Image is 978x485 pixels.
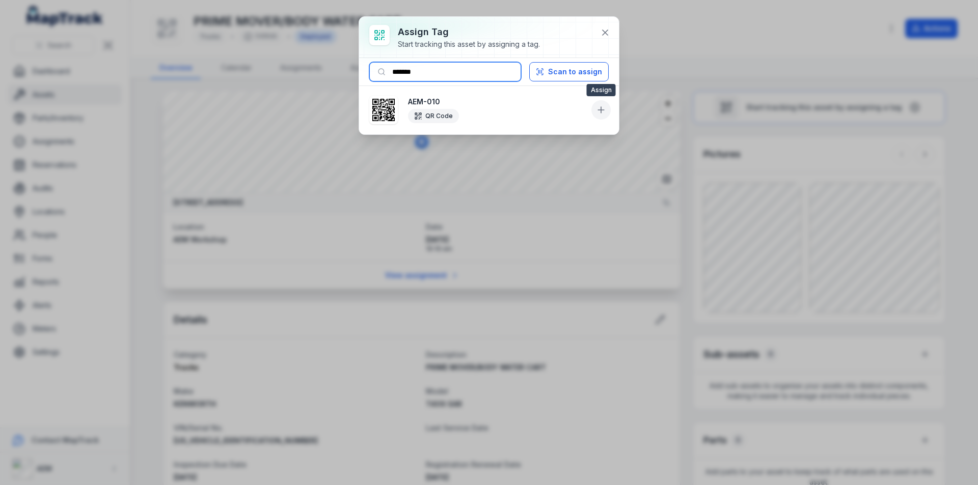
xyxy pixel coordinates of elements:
[398,25,540,39] h3: Assign tag
[587,84,616,96] span: Assign
[408,97,587,107] strong: AEM-010
[398,39,540,49] div: Start tracking this asset by assigning a tag.
[408,109,459,123] div: QR Code
[529,62,609,81] button: Scan to assign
